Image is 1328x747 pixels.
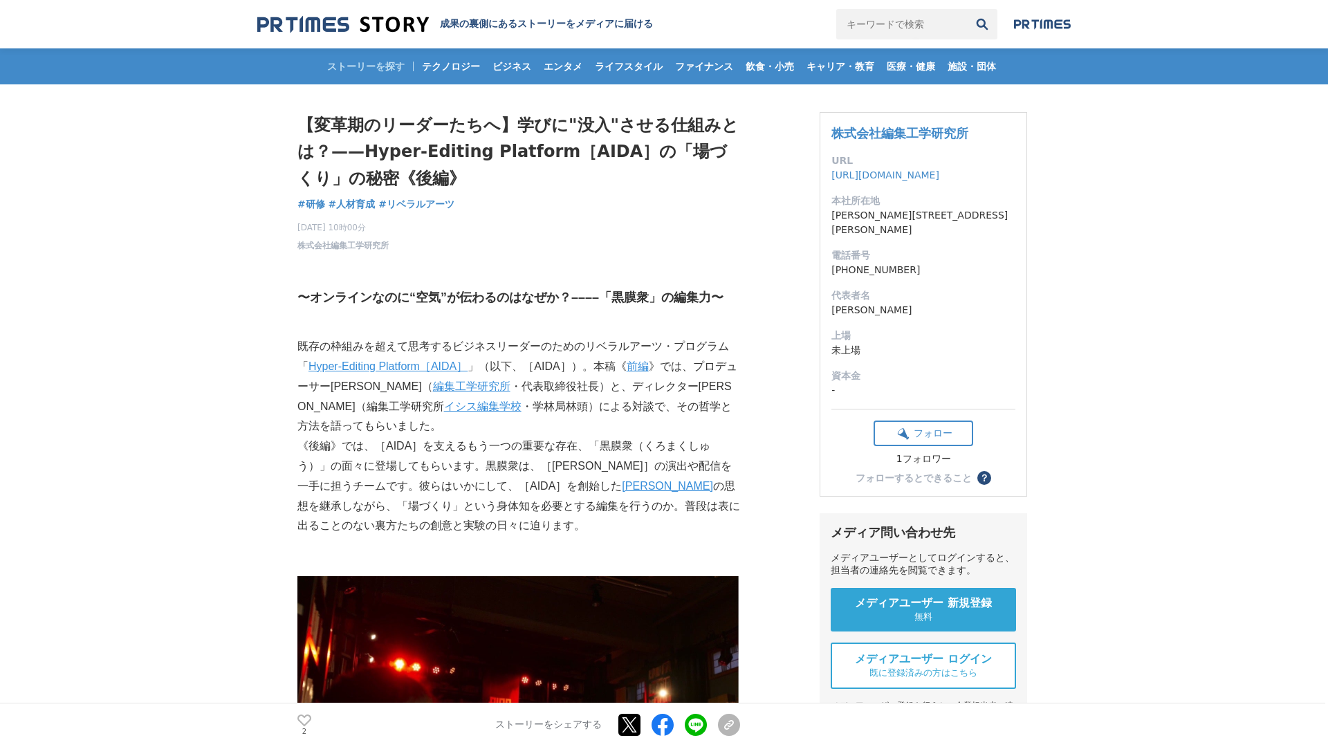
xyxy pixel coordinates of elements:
[881,60,941,73] span: 医療・健康
[914,611,932,623] span: 無料
[433,380,510,392] a: 編集工学研究所
[831,194,1015,208] dt: 本社所在地
[297,436,740,536] p: 《後編》では、［AIDA］を支えるもう一つの重要な存在、「黒膜衆（くろまくしゅう）」の面々に登場してもらいます。黒膜衆は、［[PERSON_NAME]］の演出や配信を一手に担うチームです。彼らは...
[831,643,1016,689] a: メディアユーザー ログイン 既に登録済みの方はこちら
[495,719,602,732] p: ストーリーをシェアする
[297,197,325,212] a: #研修
[416,60,486,73] span: テクノロジー
[881,48,941,84] a: 医療・健康
[831,263,1015,277] dd: [PHONE_NUMBER]
[942,60,1002,73] span: 施設・団体
[977,471,991,485] button: ？
[740,48,800,84] a: 飲食・小売
[836,9,967,39] input: キーワードで検索
[1014,19,1071,30] img: prtimes
[855,596,992,611] span: メディアユーザー 新規登録
[874,453,973,465] div: 1フォロワー
[487,48,537,84] a: ビジネス
[831,154,1015,168] dt: URL
[622,480,713,492] a: [PERSON_NAME]
[831,329,1015,343] dt: 上場
[440,18,653,30] h2: 成果の裏側にあるストーリーをメディアに届ける
[801,48,880,84] a: キャリア・教育
[967,9,997,39] button: 検索
[831,303,1015,317] dd: [PERSON_NAME]
[444,400,522,412] a: イシス編集学校
[297,288,740,308] h3: 〜オンラインなのに“空気”が伝わるのはなぜか？––––「黒膜衆」の編集力〜
[308,360,468,372] a: Hyper-Editing Platform［AIDA］
[378,198,454,210] span: #リベラルアーツ
[589,60,668,73] span: ライフスタイル
[831,169,939,181] a: [URL][DOMAIN_NAME]
[329,197,376,212] a: #人材育成
[297,221,389,234] span: [DATE] 10時00分
[856,473,972,483] div: フォローするとできること
[378,197,454,212] a: #リベラルアーツ
[831,588,1016,631] a: メディアユーザー 新規登録 無料
[297,337,740,436] p: 既存の枠組みを超えて思考するビジネスリーダーのためのリベラルアーツ・プログラム「 」（以下、［AIDA］）。本稿《 》では、プロデューサー[PERSON_NAME]（ ・代表取締役社長）と、ディ...
[831,369,1015,383] dt: 資本金
[855,652,992,667] span: メディアユーザー ログイン
[589,48,668,84] a: ライフスタイル
[329,198,376,210] span: #人材育成
[538,60,588,73] span: エンタメ
[831,343,1015,358] dd: 未上場
[801,60,880,73] span: キャリア・教育
[257,15,429,34] img: 成果の裏側にあるストーリーをメディアに届ける
[831,552,1016,577] div: メディアユーザーとしてログインすると、担当者の連絡先を閲覧できます。
[297,728,311,735] p: 2
[487,60,537,73] span: ビジネス
[257,15,653,34] a: 成果の裏側にあるストーリーをメディアに届ける 成果の裏側にあるストーリーをメディアに届ける
[979,473,989,483] span: ？
[874,421,973,446] button: フォロー
[831,383,1015,398] dd: -
[538,48,588,84] a: エンタメ
[627,360,649,372] a: 前編
[831,524,1016,541] div: メディア問い合わせ先
[831,288,1015,303] dt: 代表者名
[670,48,739,84] a: ファイナンス
[416,48,486,84] a: テクノロジー
[831,126,968,140] a: 株式会社編集工学研究所
[942,48,1002,84] a: 施設・団体
[869,667,977,679] span: 既に登録済みの方はこちら
[831,208,1015,237] dd: [PERSON_NAME][STREET_ADDRESS][PERSON_NAME]
[740,60,800,73] span: 飲食・小売
[297,198,325,210] span: #研修
[670,60,739,73] span: ファイナンス
[297,239,389,252] a: 株式会社編集工学研究所
[831,248,1015,263] dt: 電話番号
[297,112,740,192] h1: 【変革期のリーダーたちへ】学びに"没入"させる仕組みとは？——Hyper-Editing Platform［AIDA］の「場づくり」の秘密《後編》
